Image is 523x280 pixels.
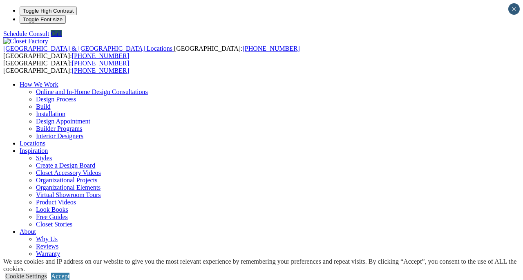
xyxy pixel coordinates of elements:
a: Online and In-Home Design Consultations [36,88,148,95]
a: Accept [51,273,69,280]
a: Locations [20,140,45,147]
a: Virtual Showroom Tours [36,191,101,198]
a: Look Books [36,206,68,213]
a: [PHONE_NUMBER] [242,45,299,52]
a: [PHONE_NUMBER] [72,67,129,74]
a: About [20,228,36,235]
a: Why Us [36,235,58,242]
a: Product Videos [36,199,76,206]
a: Interior Designers [36,132,83,139]
div: We use cookies and IP address on our website to give you the most relevant experience by remember... [3,258,523,273]
a: Free Guides [36,213,68,220]
a: Organizational Elements [36,184,101,191]
a: Cookie Settings [5,273,47,280]
a: Design Appointment [36,118,90,125]
button: Toggle High Contrast [20,7,77,15]
img: Closet Factory [3,38,48,45]
a: Schedule Consult [3,30,49,37]
a: Closet Accessory Videos [36,169,101,176]
a: Inspiration [20,147,48,154]
a: Organizational Projects [36,177,97,184]
span: [GEOGRAPHIC_DATA] & [GEOGRAPHIC_DATA] Locations [3,45,172,52]
a: [GEOGRAPHIC_DATA] & [GEOGRAPHIC_DATA] Locations [3,45,174,52]
a: Installation [36,110,65,117]
a: Builder Programs [36,125,82,132]
a: Styles [36,155,52,161]
span: Toggle Font size [23,16,63,22]
a: [PHONE_NUMBER] [72,60,129,67]
span: [GEOGRAPHIC_DATA]: [GEOGRAPHIC_DATA]: [3,45,300,59]
a: Design Process [36,96,76,103]
a: Closet Stories [36,221,72,228]
a: Build [36,103,51,110]
a: [PHONE_NUMBER] [72,52,129,59]
span: Toggle High Contrast [23,8,74,14]
a: Sustainability [36,258,72,264]
span: [GEOGRAPHIC_DATA]: [GEOGRAPHIC_DATA]: [3,60,129,74]
button: Toggle Font size [20,15,66,24]
a: Reviews [36,243,58,250]
button: Close [508,3,520,15]
a: How We Work [20,81,58,88]
a: Call [51,30,62,37]
a: Create a Design Board [36,162,95,169]
a: Warranty [36,250,60,257]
